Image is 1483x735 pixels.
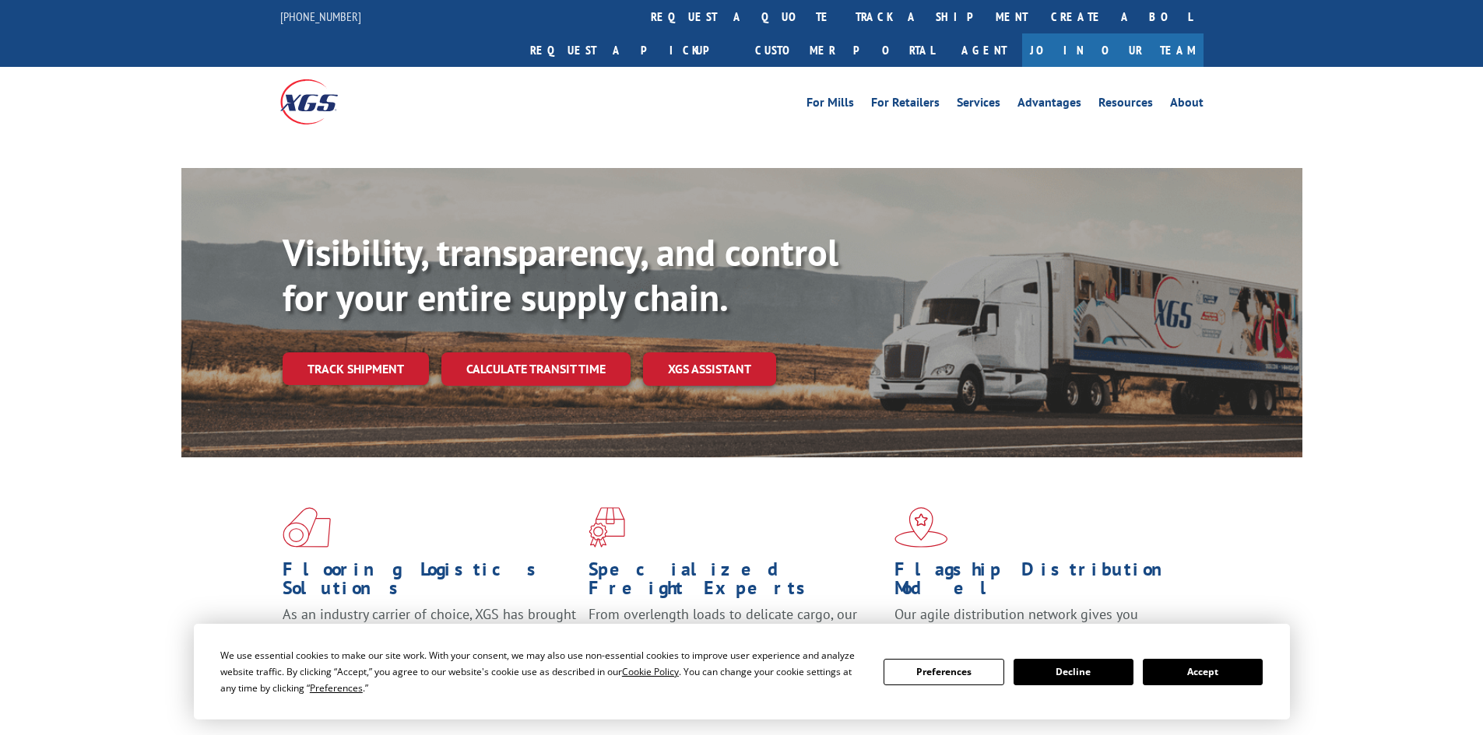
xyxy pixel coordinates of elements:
a: Calculate transit time [441,352,631,386]
a: Track shipment [283,352,429,385]
a: Advantages [1017,96,1081,114]
a: [PHONE_NUMBER] [280,9,361,24]
span: Our agile distribution network gives you nationwide inventory management on demand. [894,605,1181,642]
a: For Retailers [871,96,940,114]
button: Decline [1014,659,1133,685]
a: Customer Portal [743,33,946,67]
img: xgs-icon-flagship-distribution-model-red [894,507,948,548]
a: Request a pickup [518,33,743,67]
h1: Specialized Freight Experts [589,560,883,605]
p: From overlength loads to delicate cargo, our experienced staff knows the best way to move your fr... [589,605,883,674]
a: Resources [1098,96,1153,114]
button: Accept [1143,659,1263,685]
div: Cookie Consent Prompt [194,624,1290,719]
span: Cookie Policy [622,665,679,678]
h1: Flagship Distribution Model [894,560,1189,605]
img: xgs-icon-focused-on-flooring-red [589,507,625,548]
div: We use essential cookies to make our site work. With your consent, we may also use non-essential ... [220,647,865,696]
h1: Flooring Logistics Solutions [283,560,577,605]
span: Preferences [310,681,363,695]
b: Visibility, transparency, and control for your entire supply chain. [283,228,838,321]
a: Agent [946,33,1022,67]
a: About [1170,96,1204,114]
a: For Mills [807,96,854,114]
a: Services [957,96,1000,114]
a: Join Our Team [1022,33,1204,67]
span: As an industry carrier of choice, XGS has brought innovation and dedication to flooring logistics... [283,605,576,660]
img: xgs-icon-total-supply-chain-intelligence-red [283,507,331,548]
a: XGS ASSISTANT [643,352,776,386]
button: Preferences [884,659,1003,685]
